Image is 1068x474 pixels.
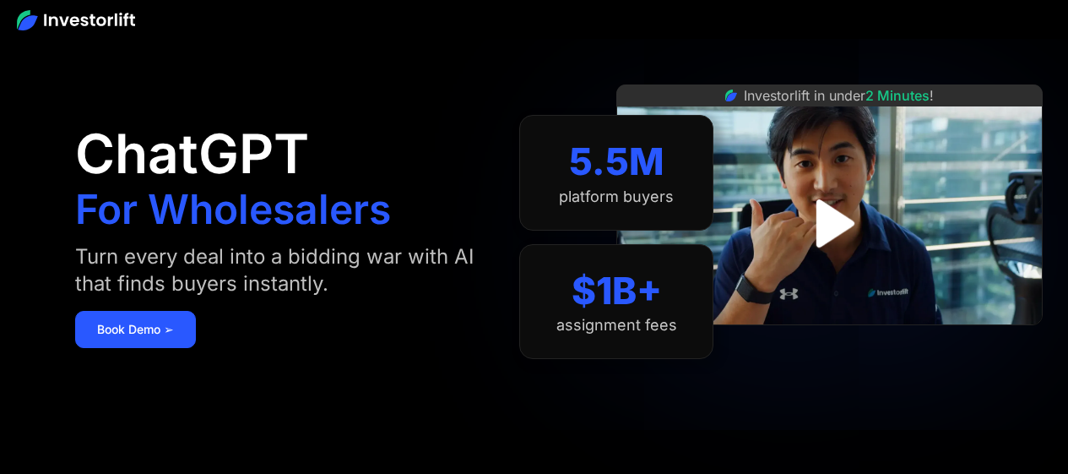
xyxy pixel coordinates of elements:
a: open lightbox [792,186,867,261]
div: $1B+ [572,269,662,313]
div: assignment fees [556,316,677,335]
div: 5.5M [569,139,664,184]
div: platform buyers [559,188,674,206]
span: 2 Minutes [865,87,930,104]
h1: For Wholesalers [75,189,391,230]
h1: ChatGPT [75,127,309,181]
div: Investorlift in under ! [744,85,934,106]
a: Book Demo ➢ [75,311,196,348]
div: Turn every deal into a bidding war with AI that finds buyers instantly. [75,243,486,297]
iframe: Customer reviews powered by Trustpilot [703,334,957,354]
